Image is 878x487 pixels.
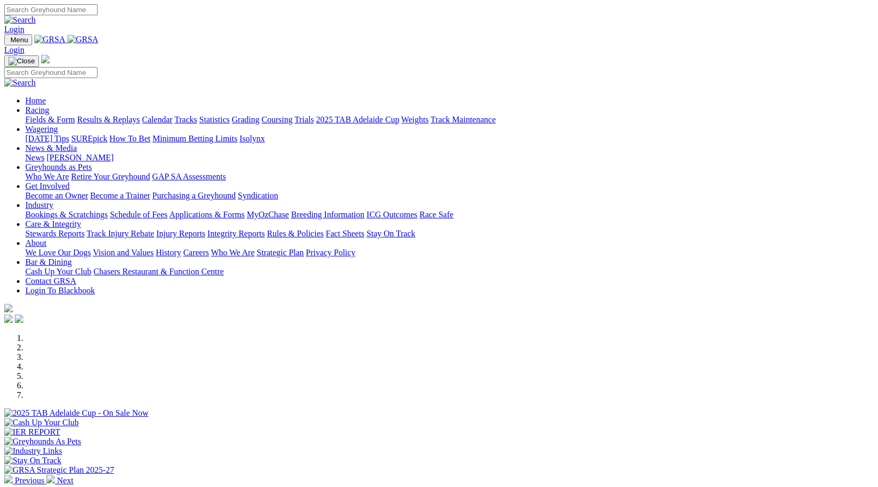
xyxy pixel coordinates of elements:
[25,229,84,238] a: Stewards Reports
[25,200,53,209] a: Industry
[25,134,69,143] a: [DATE] Tips
[207,229,265,238] a: Integrity Reports
[257,248,304,257] a: Strategic Plan
[4,78,36,88] img: Search
[25,172,69,181] a: Who We Are
[262,115,293,124] a: Coursing
[41,55,50,63] img: logo-grsa-white.png
[11,36,28,44] span: Menu
[4,427,60,437] img: IER REPORT
[4,34,32,45] button: Toggle navigation
[25,267,874,276] div: Bar & Dining
[4,476,46,485] a: Previous
[25,153,874,163] div: News & Media
[15,314,23,323] img: twitter.svg
[25,144,77,152] a: News & Media
[25,96,46,105] a: Home
[4,304,13,312] img: logo-grsa-white.png
[46,476,73,485] a: Next
[4,465,114,475] img: GRSA Strategic Plan 2025-27
[4,15,36,25] img: Search
[25,257,72,266] a: Bar & Dining
[34,35,65,44] img: GRSA
[4,418,79,427] img: Cash Up Your Club
[306,248,355,257] a: Privacy Policy
[77,115,140,124] a: Results & Replays
[86,229,154,238] a: Track Injury Rebate
[8,57,35,65] img: Close
[4,408,149,418] img: 2025 TAB Adelaide Cup - On Sale Now
[25,210,108,219] a: Bookings & Scratchings
[25,115,874,125] div: Racing
[247,210,289,219] a: MyOzChase
[238,191,278,200] a: Syndication
[4,67,98,78] input: Search
[239,134,265,143] a: Isolynx
[25,115,75,124] a: Fields & Form
[316,115,399,124] a: 2025 TAB Adelaide Cup
[232,115,259,124] a: Grading
[401,115,429,124] a: Weights
[152,191,236,200] a: Purchasing a Greyhound
[25,229,874,238] div: Care & Integrity
[291,210,364,219] a: Breeding Information
[67,35,99,44] img: GRSA
[93,248,153,257] a: Vision and Values
[199,115,230,124] a: Statistics
[4,25,24,34] a: Login
[71,134,107,143] a: SUREpick
[156,248,181,257] a: History
[4,456,61,465] img: Stay On Track
[156,229,205,238] a: Injury Reports
[25,248,91,257] a: We Love Our Dogs
[25,106,49,114] a: Racing
[25,219,81,228] a: Care & Integrity
[25,286,95,295] a: Login To Blackbook
[267,229,324,238] a: Rules & Policies
[431,115,496,124] a: Track Maintenance
[25,125,58,133] a: Wagering
[25,248,874,257] div: About
[25,276,76,285] a: Contact GRSA
[25,210,874,219] div: Industry
[4,45,24,54] a: Login
[152,172,226,181] a: GAP SA Assessments
[4,314,13,323] img: facebook.svg
[46,153,113,162] a: [PERSON_NAME]
[90,191,150,200] a: Become a Trainer
[25,134,874,144] div: Wagering
[326,229,364,238] a: Fact Sheets
[110,210,167,219] a: Schedule of Fees
[15,476,44,485] span: Previous
[4,437,81,446] img: Greyhounds As Pets
[211,248,255,257] a: Who We Are
[25,238,46,247] a: About
[25,191,874,200] div: Get Involved
[25,191,88,200] a: Become an Owner
[57,476,73,485] span: Next
[169,210,245,219] a: Applications & Forms
[142,115,172,124] a: Calendar
[25,163,92,171] a: Greyhounds as Pets
[110,134,151,143] a: How To Bet
[25,172,874,182] div: Greyhounds as Pets
[93,267,224,276] a: Chasers Restaurant & Function Centre
[294,115,314,124] a: Trials
[366,229,415,238] a: Stay On Track
[71,172,150,181] a: Retire Your Greyhound
[25,182,70,190] a: Get Involved
[4,475,13,483] img: chevron-left-pager-white.svg
[25,153,44,162] a: News
[46,475,55,483] img: chevron-right-pager-white.svg
[419,210,453,219] a: Race Safe
[366,210,417,219] a: ICG Outcomes
[175,115,197,124] a: Tracks
[4,4,98,15] input: Search
[4,446,62,456] img: Industry Links
[25,267,91,276] a: Cash Up Your Club
[152,134,237,143] a: Minimum Betting Limits
[183,248,209,257] a: Careers
[4,55,39,67] button: Toggle navigation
